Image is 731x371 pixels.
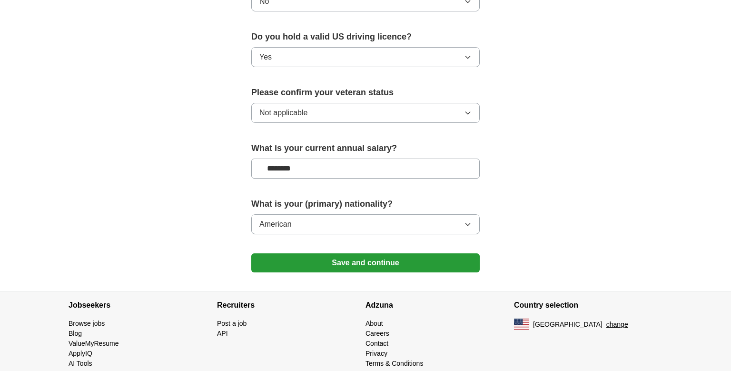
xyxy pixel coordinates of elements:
a: API [217,330,228,337]
span: American [259,219,292,230]
img: US flag [514,319,529,330]
a: Privacy [365,350,387,357]
a: Terms & Conditions [365,360,423,367]
button: Not applicable [251,103,480,123]
a: Post a job [217,320,247,327]
a: Careers [365,330,389,337]
button: American [251,214,480,234]
span: Not applicable [259,107,307,119]
a: ValueMyResume [69,340,119,347]
a: Contact [365,340,388,347]
button: Save and continue [251,253,480,272]
span: [GEOGRAPHIC_DATA] [533,320,603,330]
a: AI Tools [69,360,92,367]
span: Yes [259,51,272,63]
button: Yes [251,47,480,67]
h4: Country selection [514,292,662,319]
a: Browse jobs [69,320,105,327]
label: Please confirm your veteran status [251,86,480,99]
a: About [365,320,383,327]
label: Do you hold a valid US driving licence? [251,30,480,43]
label: What is your (primary) nationality? [251,198,480,211]
button: change [606,320,628,330]
a: Blog [69,330,82,337]
label: What is your current annual salary? [251,142,480,155]
a: ApplyIQ [69,350,92,357]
